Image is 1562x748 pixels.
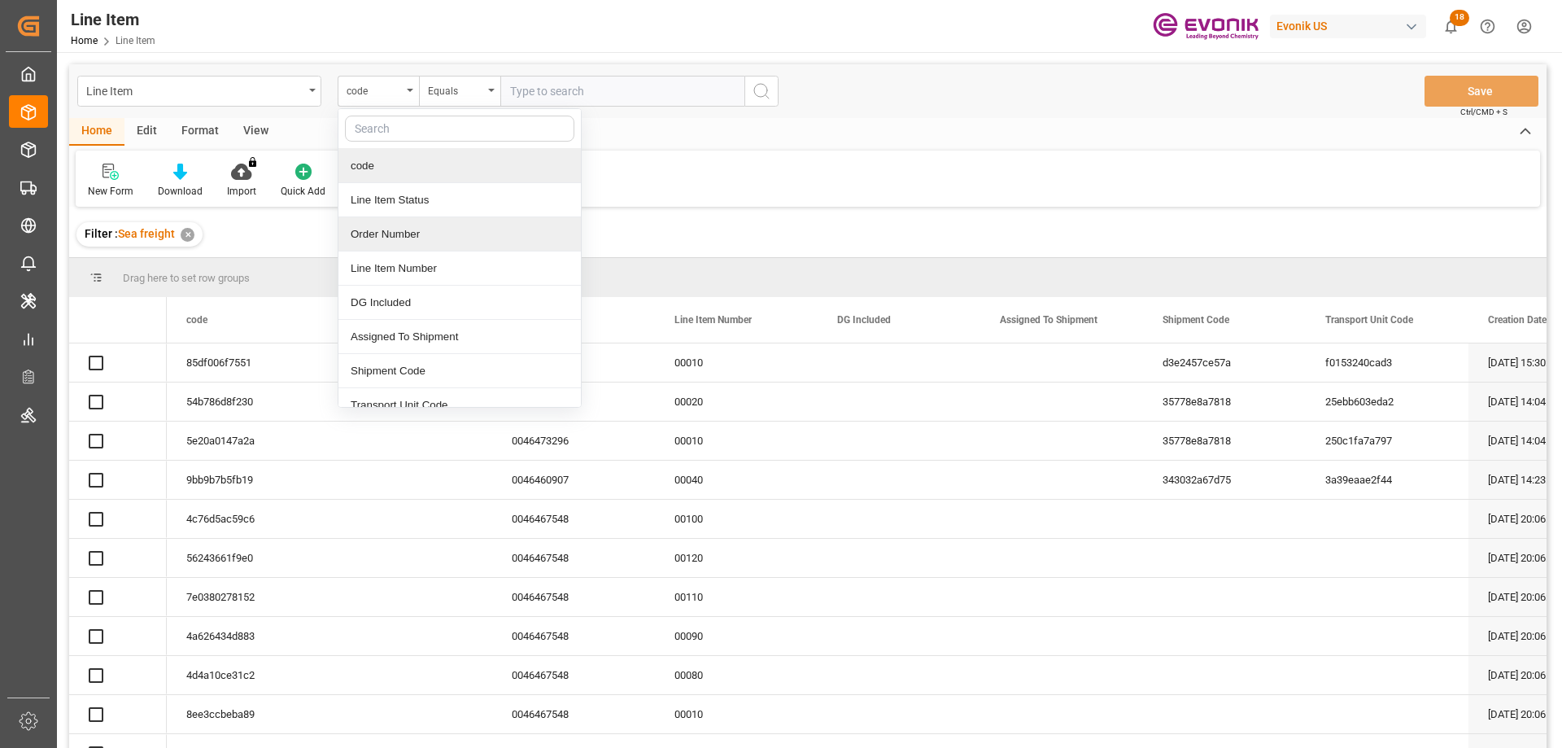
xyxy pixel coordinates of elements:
[69,578,167,617] div: Press SPACE to select this row.
[338,286,581,320] div: DG Included
[69,118,124,146] div: Home
[158,184,203,199] div: Download
[69,500,167,539] div: Press SPACE to select this row.
[1469,8,1506,45] button: Help Center
[338,217,581,252] div: Order Number
[1270,11,1433,42] button: Evonik US
[338,354,581,388] div: Shipment Code
[124,118,169,146] div: Edit
[655,539,818,577] div: 00120
[69,617,167,656] div: Press SPACE to select this row.
[69,539,167,578] div: Press SPACE to select this row.
[492,422,655,460] div: 0046473296
[69,343,167,383] div: Press SPACE to select this row.
[1143,422,1306,460] div: 35778e8a7818
[169,118,231,146] div: Format
[744,76,779,107] button: search button
[86,80,303,100] div: Line Item
[655,422,818,460] div: 00010
[71,35,98,46] a: Home
[1460,106,1507,118] span: Ctrl/CMD + S
[492,500,655,538] div: 0046467548
[85,227,118,240] span: Filter :
[69,383,167,422] div: Press SPACE to select this row.
[69,461,167,500] div: Press SPACE to select this row.
[347,80,402,98] div: code
[69,695,167,734] div: Press SPACE to select this row.
[1143,343,1306,382] div: d3e2457ce57a
[338,320,581,354] div: Assigned To Shipment
[492,578,655,616] div: 0046467548
[338,76,419,107] button: close menu
[167,343,329,382] div: 85df006f7551
[181,228,194,242] div: ✕
[674,314,752,326] span: Line Item Number
[655,578,818,616] div: 00110
[1488,314,1547,326] span: Creation Date
[428,80,483,98] div: Equals
[1306,383,1468,421] div: 25ebb603eda2
[167,500,329,538] div: 4c76d5ac59c6
[1000,314,1097,326] span: Assigned To Shipment
[655,461,818,499] div: 00040
[167,539,329,577] div: 56243661f9e0
[655,500,818,538] div: 00100
[167,695,329,733] div: 8ee3ccbeba89
[837,314,891,326] span: DG Included
[1433,8,1469,45] button: show 18 new notifications
[186,314,207,326] span: code
[338,388,581,422] div: Transport Unit Code
[1143,461,1306,499] div: 343032a67d75
[167,461,329,499] div: 9bb9b7b5fb19
[492,695,655,733] div: 0046467548
[338,252,581,286] div: Line Item Number
[655,656,818,694] div: 00080
[1270,15,1426,38] div: Evonik US
[338,149,581,183] div: code
[1450,10,1469,26] span: 18
[492,617,655,655] div: 0046467548
[655,343,818,382] div: 00010
[345,116,574,142] input: Search
[123,272,250,284] span: Drag here to set row groups
[167,617,329,655] div: 4a626434d883
[655,383,818,421] div: 00020
[1306,343,1468,382] div: f0153240cad3
[77,76,321,107] button: open menu
[69,422,167,461] div: Press SPACE to select this row.
[492,656,655,694] div: 0046467548
[1143,383,1306,421] div: 35778e8a7818
[167,578,329,616] div: 7e0380278152
[88,184,133,199] div: New Form
[118,227,175,240] span: Sea freight
[338,183,581,217] div: Line Item Status
[1325,314,1413,326] span: Transport Unit Code
[167,656,329,694] div: 4d4a10ce31c2
[500,76,744,107] input: Type to search
[167,383,329,421] div: 54b786d8f230
[1306,422,1468,460] div: 250c1fa7a797
[419,76,500,107] button: open menu
[1425,76,1538,107] button: Save
[1153,12,1259,41] img: Evonik-brand-mark-Deep-Purple-RGB.jpeg_1700498283.jpeg
[655,695,818,733] div: 00010
[167,422,329,460] div: 5e20a0147a2a
[69,656,167,695] div: Press SPACE to select this row.
[655,617,818,655] div: 00090
[492,461,655,499] div: 0046460907
[1163,314,1229,326] span: Shipment Code
[1306,461,1468,499] div: 3a39eaae2f44
[492,539,655,577] div: 0046467548
[71,7,155,32] div: Line Item
[281,184,325,199] div: Quick Add
[231,118,281,146] div: View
